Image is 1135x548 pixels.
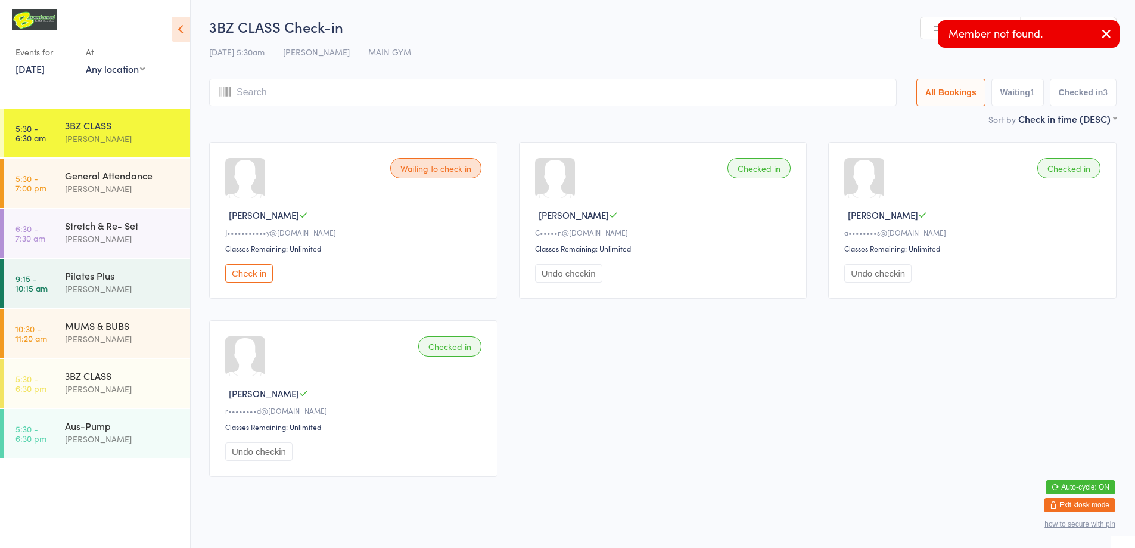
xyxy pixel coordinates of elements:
[991,79,1044,106] button: Waiting1
[65,132,180,145] div: [PERSON_NAME]
[535,264,602,283] button: Undo checkin
[229,387,299,400] span: [PERSON_NAME]
[15,324,47,343] time: 10:30 - 11:20 am
[535,227,795,237] div: C•••••n@[DOMAIN_NAME]
[4,359,190,408] a: 5:30 -6:30 pm3BZ CLASS[PERSON_NAME]
[65,419,180,432] div: Aus-Pump
[938,20,1120,48] div: Member not found.
[65,382,180,396] div: [PERSON_NAME]
[4,159,190,208] a: 5:30 -7:00 pmGeneral Attendance[PERSON_NAME]
[225,422,485,432] div: Classes Remaining: Unlimited
[4,409,190,458] a: 5:30 -6:30 pmAus-Pump[PERSON_NAME]
[209,17,1117,36] h2: 3BZ CLASS Check-in
[229,209,299,221] span: [PERSON_NAME]
[225,227,485,237] div: J•••••••••••y@[DOMAIN_NAME]
[12,9,57,30] img: B Transformed Gym
[844,227,1104,237] div: a••••••••s@[DOMAIN_NAME]
[15,62,45,75] a: [DATE]
[225,264,273,283] button: Check in
[65,119,180,132] div: 3BZ CLASS
[1044,520,1115,528] button: how to secure with pin
[848,209,918,221] span: [PERSON_NAME]
[1018,112,1117,125] div: Check in time (DESC)
[15,374,46,393] time: 5:30 - 6:30 pm
[65,269,180,282] div: Pilates Plus
[727,158,791,178] div: Checked in
[15,123,46,143] time: 5:30 - 6:30 am
[65,182,180,196] div: [PERSON_NAME]
[4,309,190,358] a: 10:30 -11:20 amMUMS & BUBS[PERSON_NAME]
[916,79,985,106] button: All Bookings
[65,319,180,332] div: MUMS & BUBS
[1046,480,1115,494] button: Auto-cycle: ON
[1050,79,1117,106] button: Checked in3
[65,282,180,296] div: [PERSON_NAME]
[4,209,190,258] a: 6:30 -7:30 amStretch & Re- Set[PERSON_NAME]
[4,109,190,157] a: 5:30 -6:30 am3BZ CLASS[PERSON_NAME]
[844,243,1104,253] div: Classes Remaining: Unlimited
[368,46,411,58] span: MAIN GYM
[15,42,74,62] div: Events for
[65,232,180,246] div: [PERSON_NAME]
[1030,88,1035,97] div: 1
[65,169,180,182] div: General Attendance
[390,158,481,178] div: Waiting to check in
[65,332,180,346] div: [PERSON_NAME]
[15,274,48,293] time: 9:15 - 10:15 am
[65,219,180,232] div: Stretch & Re- Set
[418,336,481,357] div: Checked in
[4,259,190,308] a: 9:15 -10:15 amPilates Plus[PERSON_NAME]
[535,243,795,253] div: Classes Remaining: Unlimited
[225,243,485,253] div: Classes Remaining: Unlimited
[86,42,145,62] div: At
[988,113,1016,125] label: Sort by
[15,224,45,243] time: 6:30 - 7:30 am
[15,424,46,443] time: 5:30 - 6:30 pm
[65,369,180,382] div: 3BZ CLASS
[283,46,350,58] span: [PERSON_NAME]
[86,62,145,75] div: Any location
[1044,498,1115,512] button: Exit kiosk mode
[844,264,912,283] button: Undo checkin
[225,442,293,461] button: Undo checkin
[65,432,180,446] div: [PERSON_NAME]
[1037,158,1100,178] div: Checked in
[209,79,897,106] input: Search
[209,46,265,58] span: [DATE] 5:30am
[1103,88,1108,97] div: 3
[539,209,609,221] span: [PERSON_NAME]
[15,174,46,193] time: 5:30 - 7:00 pm
[225,405,485,416] div: r••••••••d@[DOMAIN_NAME]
